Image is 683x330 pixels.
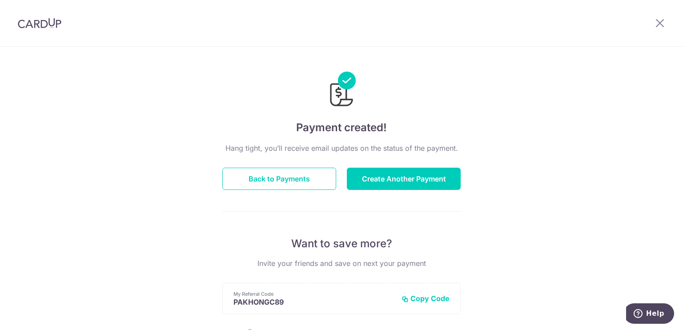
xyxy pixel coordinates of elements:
iframe: Opens a widget where you can find more information [626,303,674,326]
p: Hang tight, you’ll receive email updates on the status of the payment. [222,143,461,153]
p: Want to save more? [222,237,461,251]
p: PAKHONGC89 [233,298,394,306]
button: Copy Code [402,294,450,303]
p: My Referral Code [233,290,394,298]
img: CardUp [18,18,61,28]
button: Back to Payments [222,168,336,190]
img: Payments [327,72,356,109]
button: Create Another Payment [347,168,461,190]
p: Invite your friends and save on next your payment [222,258,461,269]
h4: Payment created! [222,120,461,136]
